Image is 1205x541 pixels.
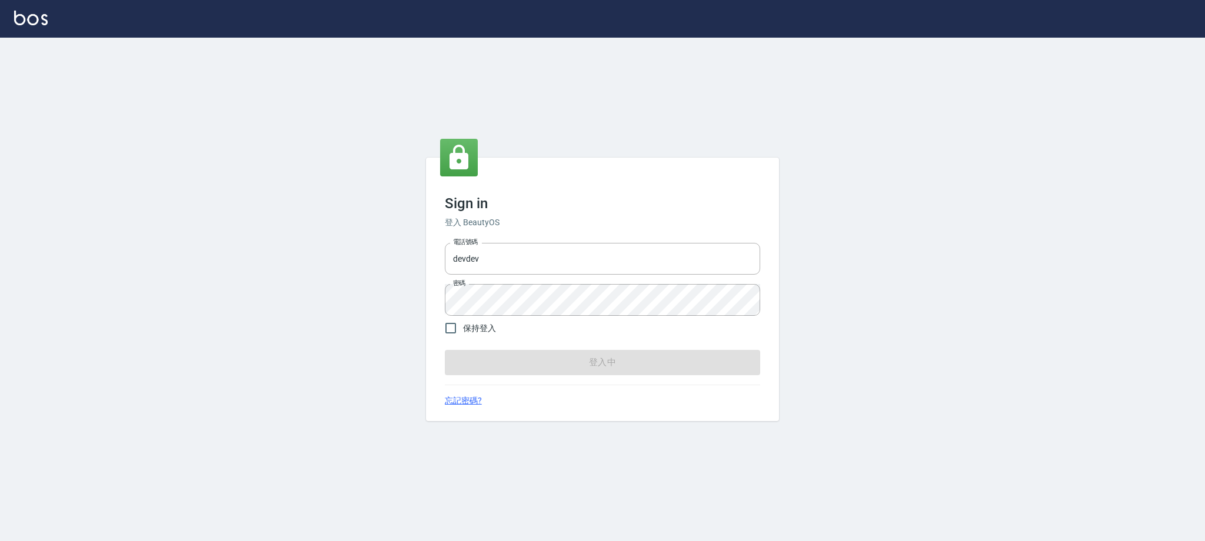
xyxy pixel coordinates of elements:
label: 密碼 [453,279,465,288]
img: Logo [14,11,48,25]
span: 保持登入 [463,322,496,335]
h3: Sign in [445,195,760,212]
h6: 登入 BeautyOS [445,216,760,229]
label: 電話號碼 [453,238,478,246]
a: 忘記密碼? [445,395,482,407]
